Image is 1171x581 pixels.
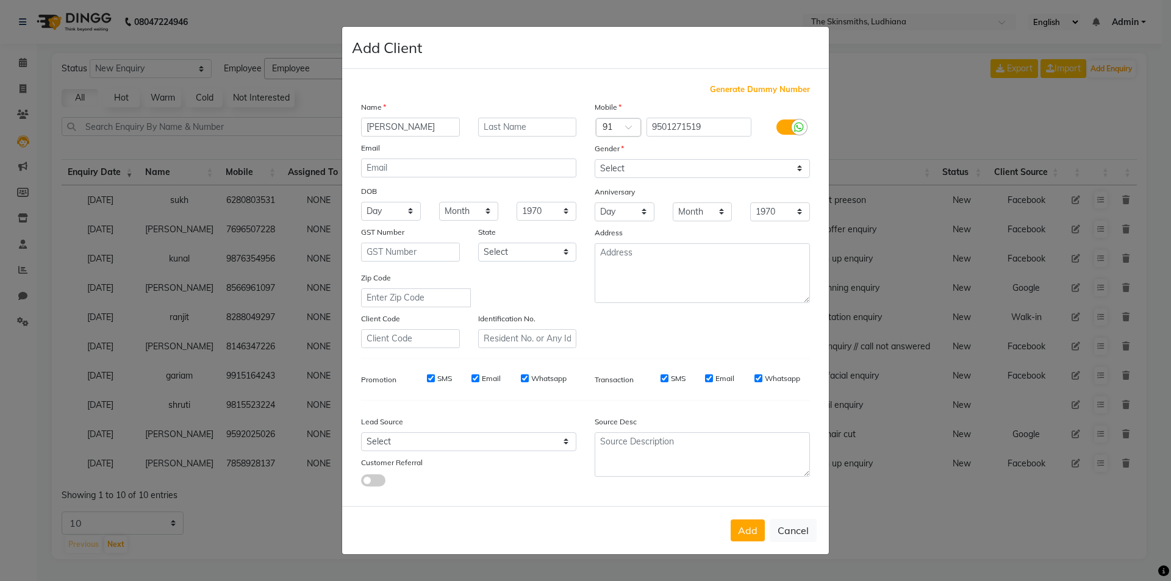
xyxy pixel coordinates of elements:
input: Email [361,159,576,177]
h4: Add Client [352,37,422,59]
label: Lead Source [361,416,403,427]
button: Add [731,519,765,541]
input: Last Name [478,118,577,137]
input: First Name [361,118,460,137]
button: Cancel [770,519,817,542]
label: GST Number [361,227,404,238]
label: Mobile [595,102,621,113]
label: Anniversary [595,187,635,198]
label: Identification No. [478,313,535,324]
label: Source Desc [595,416,637,427]
label: Email [715,373,734,384]
label: Zip Code [361,273,391,283]
label: Address [595,227,623,238]
span: Generate Dummy Number [710,84,810,96]
input: Mobile [646,118,752,137]
label: Customer Referral [361,457,423,468]
label: Email [482,373,501,384]
label: State [478,227,496,238]
input: GST Number [361,243,460,262]
label: Name [361,102,386,113]
label: Transaction [595,374,634,385]
label: DOB [361,186,377,197]
label: SMS [671,373,686,384]
label: Gender [595,143,624,154]
label: Email [361,143,380,154]
label: Client Code [361,313,400,324]
label: Whatsapp [765,373,800,384]
label: Promotion [361,374,396,385]
label: SMS [437,373,452,384]
input: Enter Zip Code [361,288,471,307]
label: Whatsapp [531,373,567,384]
input: Resident No. or Any Id [478,329,577,348]
input: Client Code [361,329,460,348]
